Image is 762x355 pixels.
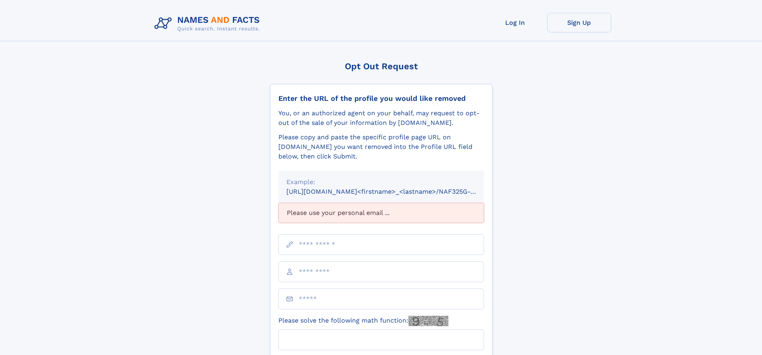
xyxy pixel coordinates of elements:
div: Example: [286,177,476,187]
img: Logo Names and Facts [151,13,266,34]
a: Log In [483,13,547,32]
div: You, or an authorized agent on your behalf, may request to opt-out of the sale of your informatio... [278,108,484,128]
div: Please use your personal email ... [278,203,484,223]
div: Opt Out Request [270,61,492,71]
label: Please solve the following math function: [278,316,448,326]
a: Sign Up [547,13,611,32]
small: [URL][DOMAIN_NAME]<firstname>_<lastname>/NAF325G-xxxxxxxx [286,188,499,195]
div: Please copy and paste the specific profile page URL on [DOMAIN_NAME] you want removed into the Pr... [278,132,484,161]
div: Enter the URL of the profile you would like removed [278,94,484,103]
